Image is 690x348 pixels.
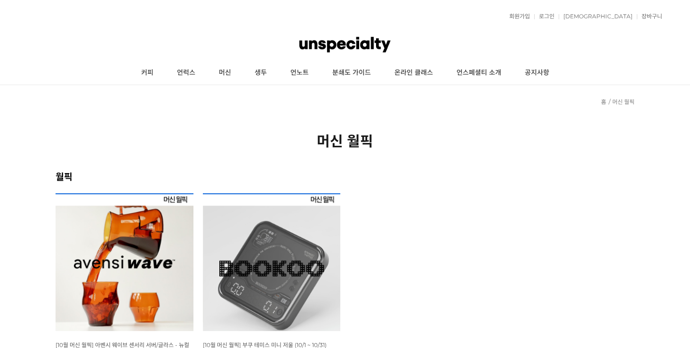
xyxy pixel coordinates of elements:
a: 언스페셜티 소개 [445,61,513,85]
a: 언노트 [279,61,321,85]
a: 로그인 [534,14,554,19]
a: 머신 [207,61,243,85]
img: 언스페셜티 몰 [299,31,391,59]
img: [10월 머신 월픽] 아벤시 웨이브 센서리 서버/글라스 - 뉴컬러 앰버 (10/1~10/31) [56,193,193,331]
a: 머신 월픽 [612,98,634,105]
a: [DEMOGRAPHIC_DATA] [559,14,633,19]
a: 커피 [129,61,165,85]
a: 생두 [243,61,279,85]
a: 홈 [601,98,606,105]
h2: 월픽 [56,169,634,183]
a: 온라인 클래스 [383,61,445,85]
a: 분쇄도 가이드 [321,61,383,85]
a: 언럭스 [165,61,207,85]
h2: 머신 월픽 [56,130,634,150]
a: 공지사항 [513,61,561,85]
a: 장바구니 [637,14,662,19]
a: 회원가입 [505,14,530,19]
img: [10월 머신 월픽] 부쿠 테미스 미니 저울 (10/1 ~ 10/31) [203,193,341,331]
